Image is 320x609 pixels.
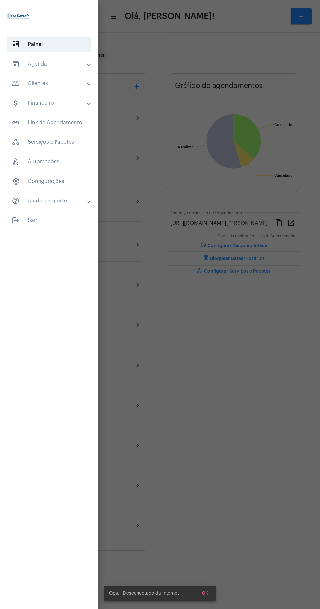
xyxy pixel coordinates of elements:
[12,197,88,205] mat-panel-title: Ajuda e suporte
[4,76,98,91] mat-expansion-panel-header: sidenav iconClientes
[202,591,208,596] span: OK
[12,80,88,87] mat-panel-title: Clientes
[7,213,91,228] span: Sair
[12,40,20,48] span: sidenav icon
[12,119,20,126] mat-icon: sidenav icon
[12,177,20,185] span: sidenav icon
[4,56,98,72] mat-expansion-panel-header: sidenav iconAgenda
[7,134,91,150] span: Serviços e Pacotes
[7,173,91,189] span: Configurações
[12,80,20,87] mat-icon: sidenav icon
[4,193,98,209] mat-expansion-panel-header: sidenav iconAjuda e suporte
[197,587,214,599] button: OK
[12,197,20,205] mat-icon: sidenav icon
[12,60,88,68] mat-panel-title: Agenda
[12,60,20,68] mat-icon: sidenav icon
[12,158,20,166] span: sidenav icon
[7,115,91,130] span: Link de Agendamento
[7,37,91,52] span: Painel
[12,99,20,107] mat-icon: sidenav icon
[12,99,88,107] mat-panel-title: Financeiro
[12,216,20,224] mat-icon: sidenav icon
[109,590,179,597] span: Ops... Desconectado da internet
[5,3,31,29] img: 4c910ca3-f26c-c648-53c7-1a2041c6e520.jpg
[12,138,20,146] span: sidenav icon
[4,95,98,111] mat-expansion-panel-header: sidenav iconFinanceiro
[7,154,91,170] span: Automações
